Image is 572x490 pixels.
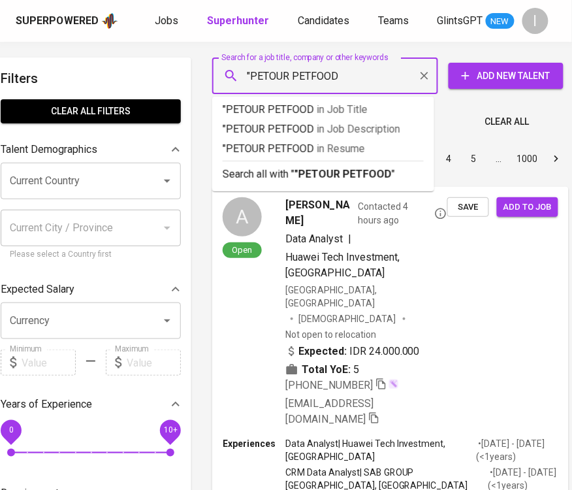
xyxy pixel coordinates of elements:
h6: Filters [1,68,181,89]
button: Save [447,197,489,218]
div: Talent Demographics [1,137,181,163]
div: Years of Experience [1,391,181,417]
input: Value [127,350,181,376]
div: Expected Salary [1,276,181,302]
div: I [522,8,548,34]
p: Search all with " " [223,167,424,182]
span: Open [227,244,258,255]
span: Clear All [485,114,530,130]
b: "PETOUR PETFOOD [294,168,392,180]
p: Expected Salary [1,282,74,297]
a: Superpoweredapp logo [16,12,118,31]
p: • [DATE] - [DATE] ( <1 years ) [476,438,558,464]
p: Experiences [223,438,285,451]
p: Please select a Country first [10,248,172,261]
button: Go to page 4 [439,148,460,169]
span: 10+ [163,426,177,435]
button: Clear All filters [1,99,181,123]
nav: pagination navigation [338,148,569,169]
button: Clear All [480,110,535,134]
span: 5 [353,362,359,378]
button: Go to next page [546,148,567,169]
span: [DEMOGRAPHIC_DATA] [298,312,398,325]
div: … [488,152,509,165]
img: magic_wand.svg [389,379,399,389]
button: Open [158,312,176,330]
div: IDR 24.000.000 [285,344,420,359]
span: Huawei Tech Investment, [GEOGRAPHIC_DATA] [285,251,400,279]
span: Save [454,200,483,215]
span: GlintsGPT [437,14,483,27]
span: [PERSON_NAME] [285,197,353,229]
span: in Job Title [317,103,368,116]
b: Superhunter [207,14,269,27]
p: Not open to relocation [285,328,376,341]
p: Talent Demographics [1,142,97,157]
span: Add to job [503,200,552,215]
span: in Resume [317,142,365,155]
span: Add New Talent [459,68,553,84]
a: Teams [378,13,411,29]
span: 0 [8,426,13,435]
span: Jobs [155,14,178,27]
button: Add to job [497,197,558,218]
p: "PETOUR PETFOOD [223,102,424,118]
button: Add New Talent [449,63,564,89]
span: Contacted 4 hours ago [358,200,447,226]
p: Data Analyst | Huawei Tech Investment, [GEOGRAPHIC_DATA] [285,438,476,464]
svg: By Batam recruiter [434,207,447,220]
span: Candidates [298,14,349,27]
button: Go to page 1000 [513,148,542,169]
span: [EMAIL_ADDRESS][DOMAIN_NAME] [285,397,373,425]
span: | [348,231,351,247]
p: "PETOUR PETFOOD [223,141,424,157]
span: NEW [486,15,515,28]
b: Expected: [298,344,347,359]
span: Data Analyst [285,233,343,245]
a: Jobs [155,13,181,29]
p: "PETOUR PETFOOD [223,122,424,137]
img: app logo [101,12,118,31]
a: Candidates [298,13,352,29]
button: Go to page 5 [464,148,485,169]
p: Years of Experience [1,397,92,412]
div: A [223,197,262,237]
span: [PHONE_NUMBER] [285,379,373,391]
button: Open [158,172,176,190]
span: in Job Description [317,123,400,135]
b: Total YoE: [302,362,351,378]
a: Superhunter [207,13,272,29]
span: Clear All filters [11,103,170,120]
span: Teams [378,14,409,27]
a: GlintsGPT NEW [437,13,515,29]
input: Value [22,350,76,376]
div: [GEOGRAPHIC_DATA], [GEOGRAPHIC_DATA] [285,284,447,310]
button: Clear [415,67,434,85]
div: Superpowered [16,14,99,29]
